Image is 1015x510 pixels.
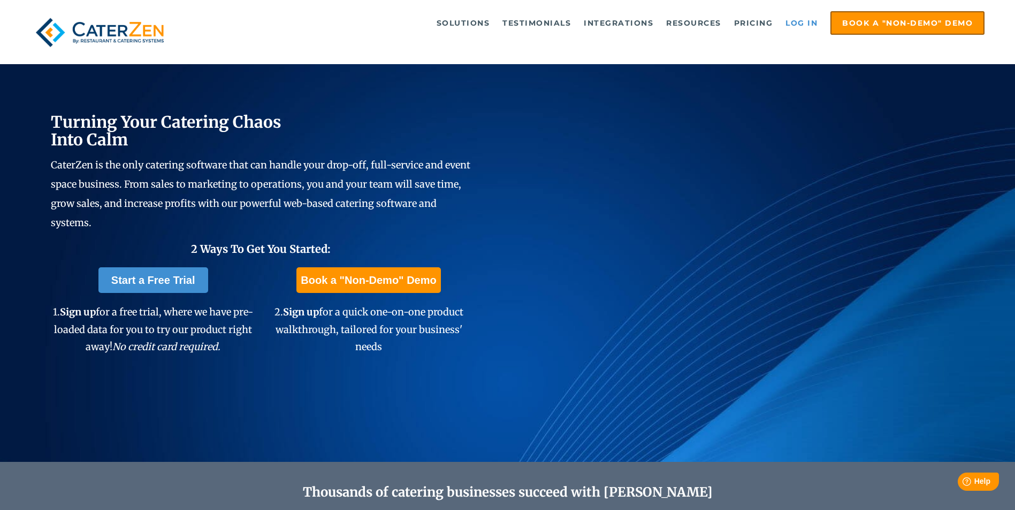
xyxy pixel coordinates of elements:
[30,11,169,53] img: caterzen
[497,12,576,34] a: Testimonials
[431,12,495,34] a: Solutions
[729,12,779,34] a: Pricing
[661,12,727,34] a: Resources
[780,12,823,34] a: Log in
[51,112,281,150] span: Turning Your Catering Chaos Into Calm
[283,306,319,318] span: Sign up
[102,485,914,500] h2: Thousands of catering businesses succeed with [PERSON_NAME]
[194,11,985,35] div: Navigation Menu
[920,468,1003,498] iframe: Help widget launcher
[51,159,470,229] span: CaterZen is the only catering software that can handle your drop-off, full-service and event spac...
[296,267,440,293] a: Book a "Non-Demo" Demo
[112,341,220,353] em: No credit card required.
[191,242,331,256] span: 2 Ways To Get You Started:
[53,306,253,353] span: 1. for a free trial, where we have pre-loaded data for you to try our product right away!
[60,306,96,318] span: Sign up
[98,267,208,293] a: Start a Free Trial
[578,12,659,34] a: Integrations
[274,306,463,353] span: 2. for a quick one-on-one product walkthrough, tailored for your business' needs
[830,11,985,35] a: Book a "Non-Demo" Demo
